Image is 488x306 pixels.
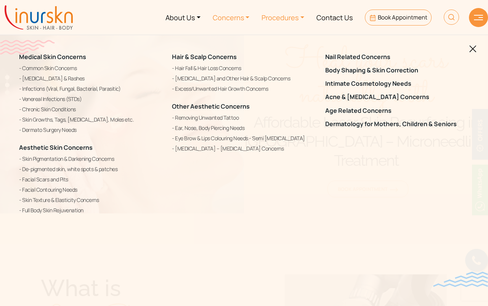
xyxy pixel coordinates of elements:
a: Skin Growths, Tags, [MEDICAL_DATA], Moles etc. [19,115,163,124]
img: inurskn-logo [5,5,73,30]
a: [MEDICAL_DATA] & Rashes [19,74,163,83]
a: Common Skin Concerns [19,64,163,73]
a: Aesthetic Skin Concerns [19,143,93,152]
a: About Us [159,3,207,32]
a: Ear, Nose, Body Piercing Needs [172,123,316,133]
a: Body Shaping & Skin Correction [325,67,469,74]
a: Dermatology for Mothers, Children & Seniors [325,120,469,128]
a: Acne & [MEDICAL_DATA] Concerns [325,94,469,101]
a: Excess/Unwanted Hair Growth Concerns [172,84,316,93]
a: Venereal Infections (STDs) [19,95,163,104]
a: Facial Contouring Needs [19,185,163,194]
a: Removing Unwanted Tattoo [172,113,316,122]
a: Intimate Cosmetology Needs [325,80,469,87]
a: Skin Pigmentation & Darkening Concerns [19,154,163,163]
a: Age Related Concerns [325,107,469,114]
a: Chronic Skin Conditions [19,105,163,114]
a: Concerns [207,3,256,32]
a: Nail Related Concerns [325,53,469,61]
a: Infections (Viral, Fungal, Bacterial, Parasitic) [19,84,163,93]
a: [MEDICAL_DATA] – [MEDICAL_DATA] Concerns [172,144,316,153]
a: Facial Scars and Pits [19,175,163,184]
a: Book Appointment [365,10,432,26]
a: [MEDICAL_DATA] and Other Hair & Scalp Concerns [172,74,316,83]
a: Other Aesthetic Concerns [172,102,250,111]
img: hamLine.svg [474,15,483,20]
a: Skin Texture & Elasticity Concerns [19,195,163,205]
img: HeaderSearch [444,10,459,25]
a: Hair & Scalp Concerns [172,53,237,61]
img: bluewave [433,272,488,287]
a: Dermato Surgery Needs [19,125,163,135]
a: Hair Fall & Hair Loss Concerns [172,64,316,73]
a: Eye Brow & Lips Colouring Needs - Semi [MEDICAL_DATA] [172,134,316,143]
img: blackclosed [469,45,477,53]
a: Procedures [255,3,310,32]
span: Book Appointment [378,13,427,21]
a: De-pigmented skin, white spots & patches [19,165,163,174]
a: Contact Us [310,3,359,32]
a: Medical Skin Concerns [19,53,86,61]
a: Full Body Skin Rejuvenation [19,206,163,215]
